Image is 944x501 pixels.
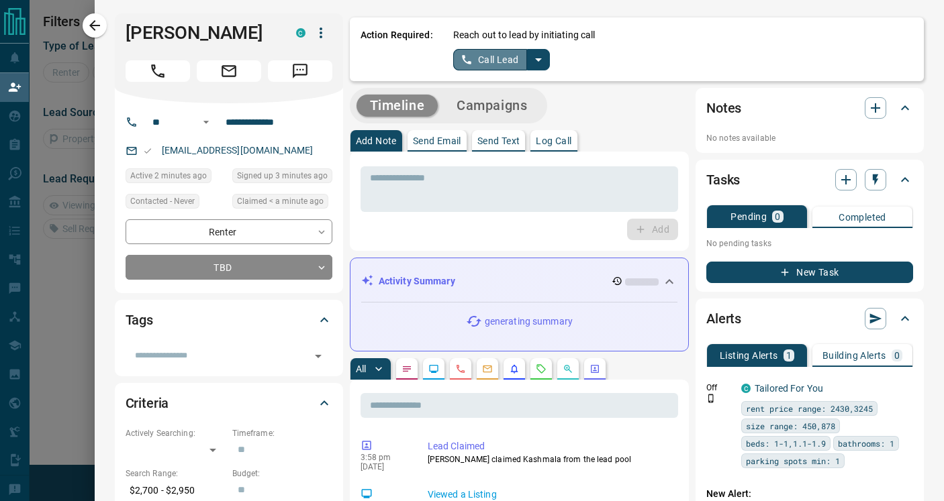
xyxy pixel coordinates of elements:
p: Send Text [477,136,520,146]
span: beds: 1-1,1.1-1.9 [746,437,826,450]
div: Criteria [126,387,332,419]
h1: [PERSON_NAME] [126,22,276,44]
svg: Email Valid [143,146,152,156]
p: No notes available [706,132,913,144]
div: Notes [706,92,913,124]
span: parking spots min: 1 [746,454,840,467]
span: Call [126,60,190,82]
span: rent price range: 2430,3245 [746,402,873,415]
div: Tags [126,304,332,336]
p: Timeframe: [232,427,332,439]
p: Search Range: [126,467,226,480]
a: [EMAIL_ADDRESS][DOMAIN_NAME] [162,145,314,156]
button: Timeline [357,95,438,117]
svg: Calls [455,364,466,374]
p: All [356,364,367,374]
span: Claimed < a minute ago [237,194,324,208]
p: [PERSON_NAME] claimed Kashmala from the lead pool [428,453,673,465]
p: 1 [786,351,792,360]
p: Budget: [232,467,332,480]
span: bathrooms: 1 [838,437,894,450]
p: Listing Alerts [720,351,778,360]
button: Open [198,114,214,130]
div: Mon Aug 18 2025 [126,168,226,187]
div: Renter [126,219,332,244]
p: Log Call [536,136,571,146]
p: New Alert: [706,487,913,501]
svg: Emails [482,364,493,374]
button: Open [309,347,328,366]
button: Call Lead [453,49,528,70]
svg: Agent Actions [589,364,600,374]
button: New Task [706,262,913,283]
svg: Listing Alerts [509,364,520,374]
svg: Requests [536,364,547,374]
span: size range: 450,878 [746,419,835,433]
h2: Criteria [126,392,169,414]
h2: Tasks [706,169,740,190]
p: Completed [839,213,886,222]
div: TBD [126,255,332,280]
div: Activity Summary [361,269,677,294]
p: 3:58 pm [361,453,408,462]
span: Contacted - Never [130,194,195,208]
p: Off [706,382,733,394]
div: Mon Aug 18 2025 [232,168,332,187]
div: Alerts [706,302,913,335]
svg: Lead Browsing Activity [428,364,439,374]
span: Email [197,60,261,82]
p: Add Note [356,136,397,146]
p: Building Alerts [822,351,886,360]
div: condos.ca [741,384,751,393]
p: 0 [894,351,900,360]
h2: Alerts [706,308,741,329]
div: Mon Aug 18 2025 [232,194,332,213]
p: [DATE] [361,462,408,471]
p: 0 [775,212,780,221]
span: Signed up 3 minutes ago [237,169,328,182]
p: Reach out to lead by initiating call [453,28,596,42]
p: generating summary [485,315,573,329]
p: Pending [730,212,767,221]
p: Activity Summary [379,274,455,288]
p: Action Required: [361,28,433,70]
span: Active 2 minutes ago [130,169,207,182]
p: Lead Claimed [428,439,673,453]
div: Tasks [706,164,913,196]
div: condos.ca [296,28,305,38]
p: Send Email [413,136,461,146]
p: No pending tasks [706,233,913,254]
span: Message [268,60,332,82]
h2: Tags [126,309,153,331]
svg: Push Notification Only [706,394,716,403]
p: Actively Searching: [126,427,226,439]
button: Campaigns [443,95,540,117]
svg: Notes [402,364,412,374]
h2: Notes [706,97,741,119]
div: split button [453,49,551,70]
a: Tailored For You [755,383,823,394]
svg: Opportunities [563,364,573,374]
